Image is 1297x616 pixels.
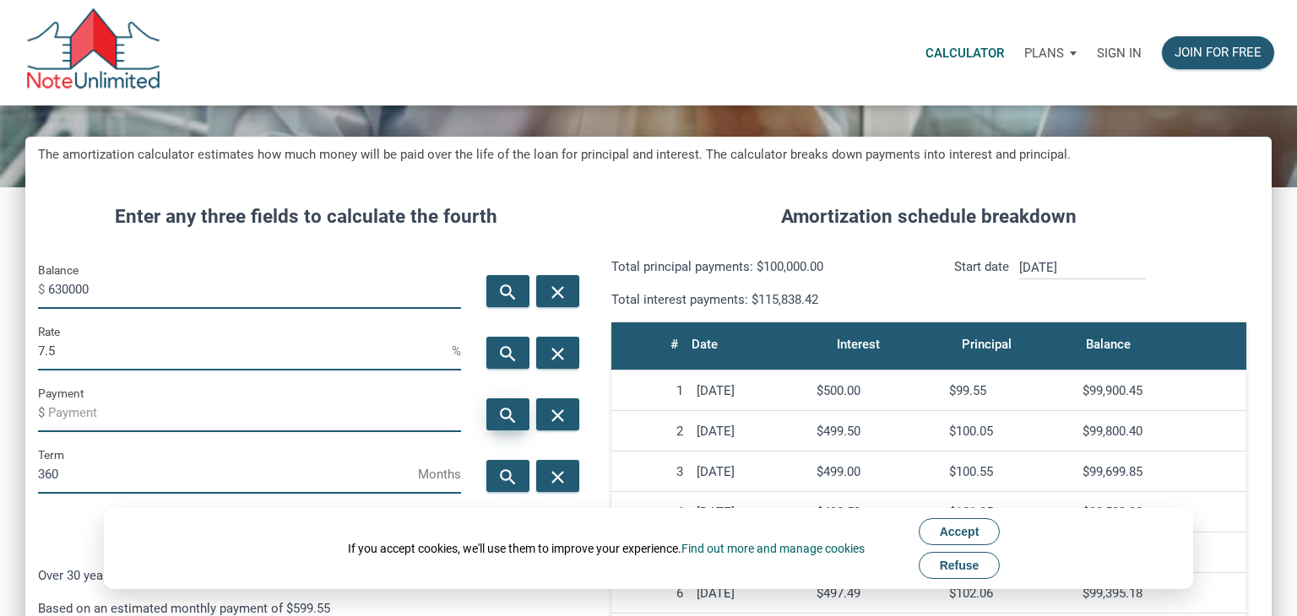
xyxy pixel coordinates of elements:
button: search [486,275,529,307]
div: 3 [618,464,683,479]
span: $ [38,276,48,303]
i: close [548,466,568,487]
p: Total interest payments: $115,838.42 [611,289,916,310]
input: Payment [48,394,461,432]
span: Accept [940,525,980,538]
i: search [497,343,518,364]
label: Balance [38,260,79,280]
div: Date [692,332,718,356]
div: $99,900.45 [1083,383,1240,398]
div: $99,800.40 [1083,424,1240,439]
div: $100.05 [949,424,1069,439]
div: Join for free [1175,43,1262,62]
div: $499.50 [817,424,936,439]
div: $101.05 [949,505,1069,520]
a: Find out more and manage cookies [681,542,865,555]
div: Interest [837,332,880,356]
a: Join for free [1152,26,1284,79]
label: Rate [38,322,60,342]
div: $99,699.85 [1083,464,1240,479]
p: Total principal payments: $100,000.00 [611,257,916,277]
div: $100.55 [949,464,1069,479]
i: search [497,404,518,425]
span: Refuse [940,559,980,572]
div: 6 [618,586,683,601]
p: Calculator [925,46,1004,61]
label: Term [38,445,64,465]
input: Term [38,456,418,494]
div: [DATE] [697,505,803,520]
h4: Amortization schedule breakdown [599,203,1259,231]
input: Balance [48,271,461,309]
div: 2 [618,424,683,439]
a: Plans [1014,26,1087,79]
h4: Enter any three fields to calculate the fourth [38,203,573,231]
div: $99.55 [949,383,1069,398]
button: search [486,398,529,430]
h5: The amortization calculator estimates how much money will be paid over the life of the loan for p... [38,145,1259,165]
button: Join for free [1162,36,1274,69]
div: 4 [618,505,683,520]
i: close [548,281,568,302]
div: $498.50 [817,505,936,520]
label: Payment [38,383,84,403]
div: $500.00 [817,383,936,398]
button: search [486,460,529,492]
div: $102.06 [949,586,1069,601]
div: [DATE] [697,586,803,601]
p: Plans [1024,46,1064,61]
div: Principal [962,332,1012,356]
p: Over 30 years you'll pay: $215,838.42 [38,565,573,586]
i: search [497,466,518,487]
button: Accept [919,518,1001,545]
button: search [486,337,529,369]
a: Calculator [915,26,1014,79]
p: Sign in [1097,46,1142,61]
button: close [536,398,579,430]
img: NoteUnlimited [25,8,161,97]
a: Sign in [1087,26,1152,79]
input: Rate [38,332,452,370]
button: Refuse [919,552,1001,579]
span: % [452,338,461,365]
div: $99,395.18 [1083,586,1240,601]
div: Balance [1086,332,1131,356]
div: $499.00 [817,464,936,479]
span: Months [418,461,461,488]
p: Start date [954,257,1009,310]
button: close [536,275,579,307]
div: [DATE] [697,383,803,398]
span: $ [38,399,48,426]
button: Plans [1014,28,1087,78]
button: close [536,337,579,369]
i: search [497,281,518,302]
div: 1 [618,383,683,398]
div: # [670,332,678,356]
div: $99,598.80 [1083,505,1240,520]
i: close [548,343,568,364]
div: $497.49 [817,586,936,601]
div: [DATE] [697,464,803,479]
button: close [536,460,579,492]
i: close [548,404,568,425]
div: [DATE] [697,424,803,439]
div: If you accept cookies, we'll use them to improve your experience. [348,540,865,557]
